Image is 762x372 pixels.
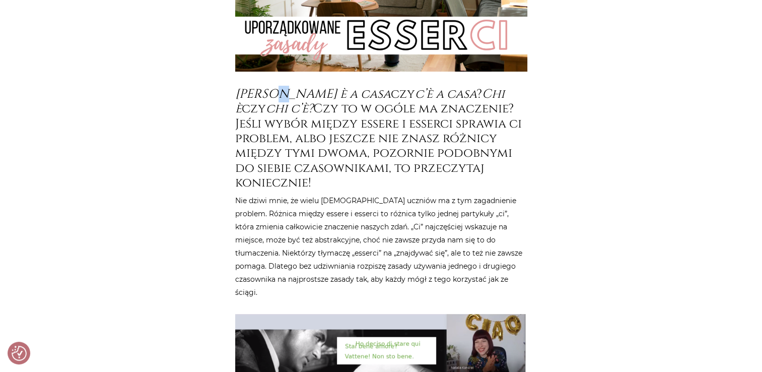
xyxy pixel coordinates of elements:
em: c’è a casa [415,86,477,102]
img: Revisit consent button [12,346,27,361]
h3: czy ? czy Czy to w ogóle ma znaczenie? Jeśli wybór między essere i esserci sprawia ci problem, al... [235,87,527,191]
p: Nie dziwi mnie, że wielu [DEMOGRAPHIC_DATA] uczniów ma z tym zagadnienie problem. Różnica między ... [235,194,527,299]
button: Preferencje co do zgód [12,346,27,361]
em: chi c’è? [266,100,313,117]
em: Chi è [235,86,505,117]
em: [PERSON_NAME] è a casa [235,86,391,102]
